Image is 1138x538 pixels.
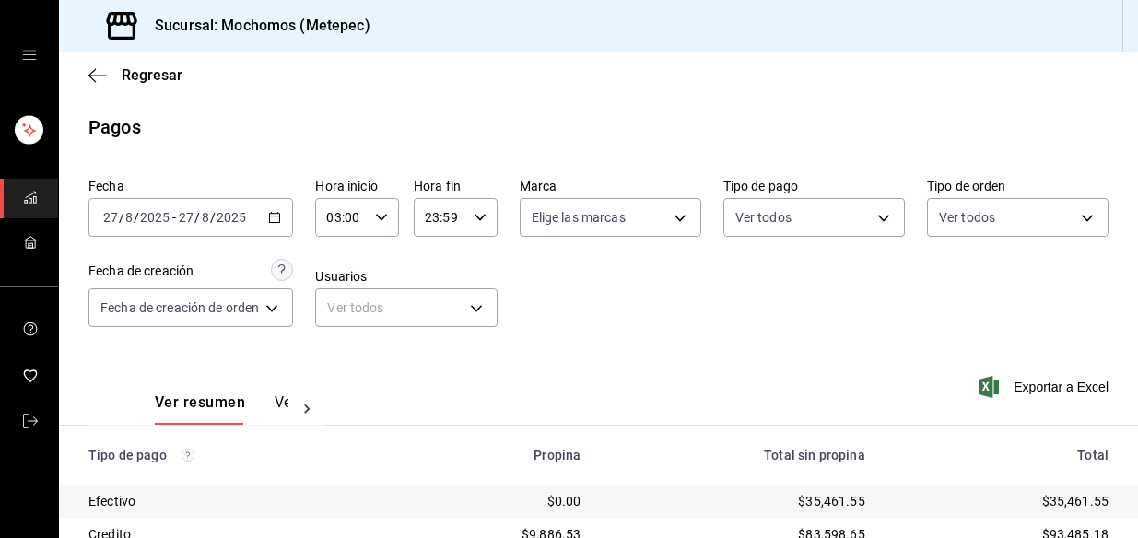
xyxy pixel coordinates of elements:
[216,210,247,225] input: ----
[315,180,399,193] label: Hora inicio
[182,449,194,462] svg: Los pagos realizados con Pay y otras terminales son montos brutos.
[895,492,1109,510] div: $35,461.55
[927,180,1109,193] label: Tipo de orden
[100,298,259,317] span: Fecha de creación de orden
[124,210,134,225] input: --
[401,448,581,462] div: Propina
[88,448,371,462] div: Tipo de pago
[155,393,288,425] div: navigation tabs
[532,208,626,227] span: Elige las marcas
[172,210,176,225] span: -
[982,376,1109,398] button: Exportar a Excel
[102,210,119,225] input: --
[939,208,995,227] span: Ver todos
[610,448,864,462] div: Total sin propina
[88,262,194,281] div: Fecha de creación
[210,210,216,225] span: /
[88,492,371,510] div: Efectivo
[22,48,37,63] button: open drawer
[139,210,170,225] input: ----
[119,210,124,225] span: /
[155,393,245,425] button: Ver resumen
[610,492,864,510] div: $35,461.55
[275,393,344,425] button: Ver pagos
[315,270,497,283] label: Usuarios
[895,448,1109,462] div: Total
[134,210,139,225] span: /
[723,180,905,193] label: Tipo de pago
[194,210,200,225] span: /
[520,180,701,193] label: Marca
[88,180,293,193] label: Fecha
[201,210,210,225] input: --
[315,288,497,327] div: Ver todos
[88,66,182,84] button: Regresar
[140,15,370,37] h3: Sucursal: Mochomos (Metepec)
[88,113,141,141] div: Pagos
[735,208,792,227] span: Ver todos
[414,180,498,193] label: Hora fin
[122,66,182,84] span: Regresar
[178,210,194,225] input: --
[401,492,581,510] div: $0.00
